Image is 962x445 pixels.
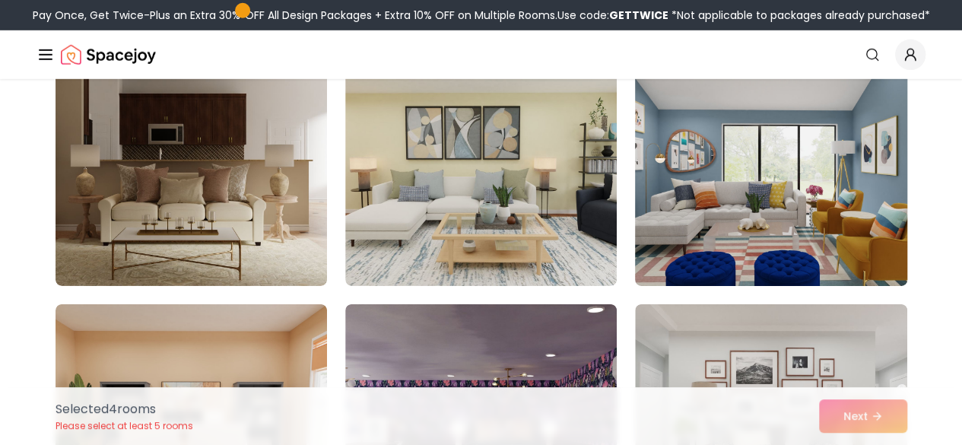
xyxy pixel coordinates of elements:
[609,8,668,23] b: GETTWICE
[345,43,617,286] img: Room room-26
[56,420,193,432] p: Please select at least 5 rooms
[33,8,930,23] div: Pay Once, Get Twice-Plus an Extra 30% OFF All Design Packages + Extra 10% OFF on Multiple Rooms.
[56,400,193,418] p: Selected 4 room s
[61,40,156,70] a: Spacejoy
[61,40,156,70] img: Spacejoy Logo
[557,8,668,23] span: Use code:
[37,30,925,79] nav: Global
[668,8,930,23] span: *Not applicable to packages already purchased*
[628,37,913,292] img: Room room-27
[56,43,327,286] img: Room room-25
